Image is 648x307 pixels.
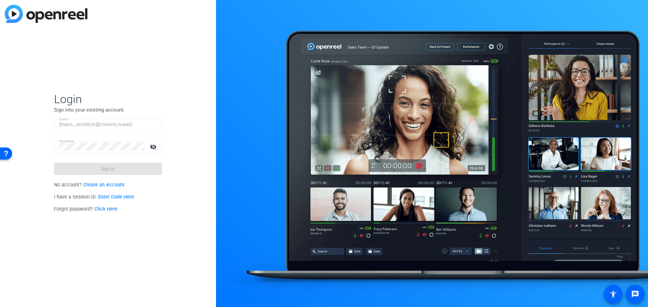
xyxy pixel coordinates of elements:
input: Enter Email Address [59,121,157,129]
span: No account? [54,182,125,188]
mat-icon: visibility_off [146,142,162,152]
a: Enter Code Here [98,194,134,200]
p: Sign into your existing account. [54,106,162,114]
span: Login [54,92,162,106]
span: I have a Session ID. [54,194,134,200]
img: blue-gradient.svg [5,5,87,23]
a: Click Here [94,206,117,212]
mat-label: Email [59,117,68,121]
mat-icon: accessibility [609,290,617,298]
mat-icon: message [631,290,639,298]
span: Forgot password? [54,206,117,212]
mat-label: Password [59,139,74,143]
a: Create an Account [83,182,125,188]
